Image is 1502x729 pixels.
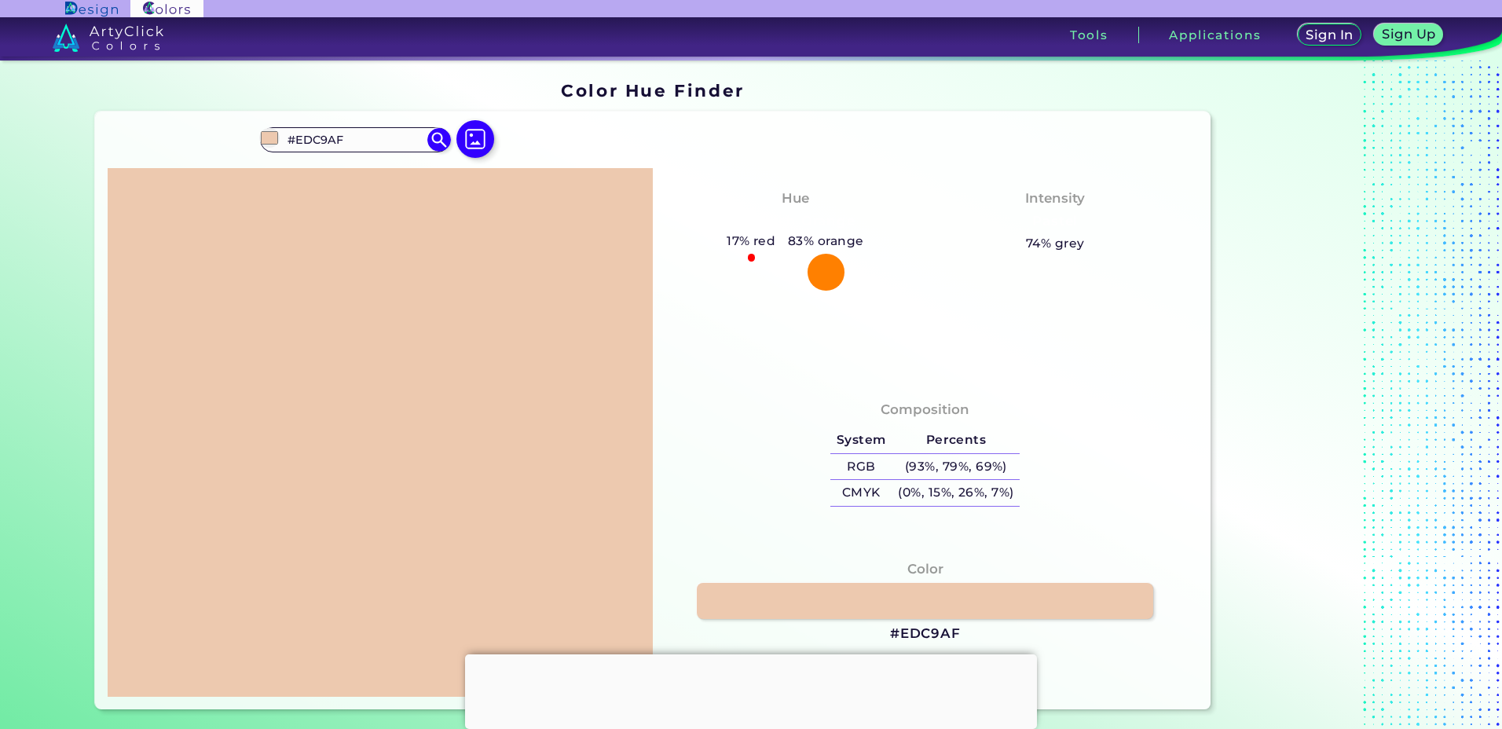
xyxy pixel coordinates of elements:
[1301,25,1359,45] a: Sign In
[830,480,892,506] h5: CMYK
[65,2,118,16] img: ArtyClick Design logo
[456,120,494,158] img: icon picture
[1169,29,1261,41] h3: Applications
[890,625,961,643] h3: #EDC9AF
[465,654,1037,725] iframe: Advertisement
[53,24,163,52] img: logo_artyclick_colors_white.svg
[720,231,782,251] h5: 17% red
[282,129,428,150] input: type color..
[1025,187,1085,210] h4: Intensity
[892,427,1020,453] h5: Percents
[1308,29,1350,41] h5: Sign In
[892,480,1020,506] h5: (0%, 15%, 26%, 7%)
[1070,29,1108,41] h3: Tools
[907,558,943,581] h4: Color
[1026,212,1085,231] h3: Pastel
[729,212,863,231] h3: Reddish Orange
[830,454,892,480] h5: RGB
[1378,25,1440,45] a: Sign Up
[561,79,744,102] h1: Color Hue Finder
[1026,233,1085,254] h5: 74% grey
[830,427,892,453] h5: System
[427,128,451,152] img: icon search
[1217,75,1413,716] iframe: Advertisement
[782,231,870,251] h5: 83% orange
[892,454,1020,480] h5: (93%, 79%, 69%)
[1384,28,1433,40] h5: Sign Up
[782,187,809,210] h4: Hue
[881,398,969,421] h4: Composition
